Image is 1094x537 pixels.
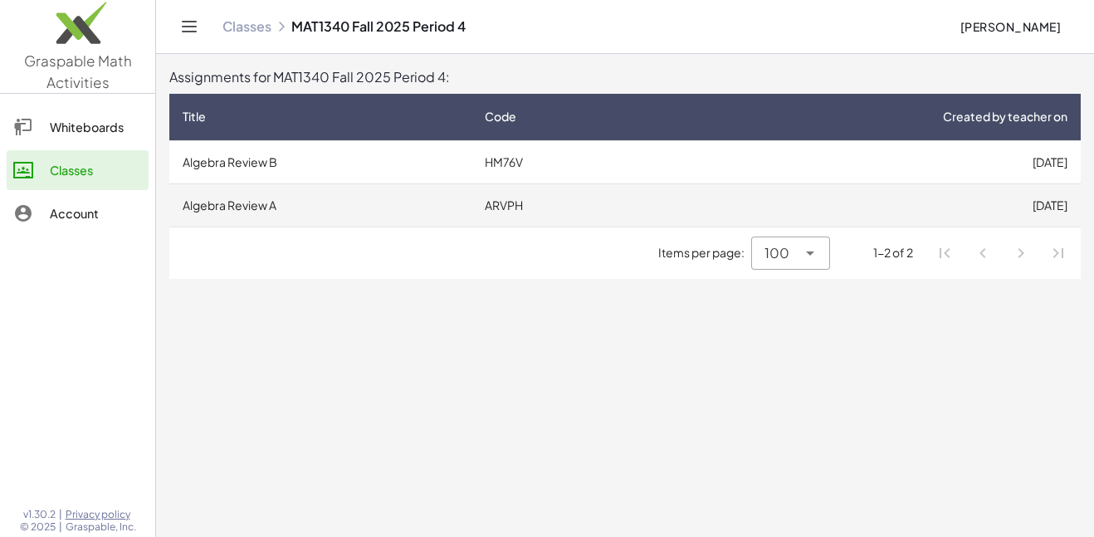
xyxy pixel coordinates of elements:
[169,140,471,183] td: Algebra Review B
[169,67,1081,87] div: Assignments for MAT1340 Fall 2025 Period 4:
[169,183,471,227] td: Algebra Review A
[873,244,913,261] div: 1-2 of 2
[222,18,271,35] a: Classes
[7,150,149,190] a: Classes
[926,234,1077,272] nav: Pagination Navigation
[50,117,142,137] div: Whiteboards
[946,12,1074,41] button: [PERSON_NAME]
[50,203,142,223] div: Account
[66,520,136,534] span: Graspable, Inc.
[24,51,132,91] span: Graspable Math Activities
[660,140,1081,183] td: [DATE]
[183,108,206,125] span: Title
[23,508,56,521] span: v1.30.2
[50,160,142,180] div: Classes
[485,108,516,125] span: Code
[660,183,1081,227] td: [DATE]
[7,193,149,233] a: Account
[7,107,149,147] a: Whiteboards
[960,19,1061,34] span: [PERSON_NAME]
[59,520,62,534] span: |
[764,243,789,263] span: 100
[471,140,660,183] td: HM76V
[471,183,660,227] td: ARVPH
[66,508,136,521] a: Privacy policy
[59,508,62,521] span: |
[20,520,56,534] span: © 2025
[943,108,1067,125] span: Created by teacher on
[176,13,203,40] button: Toggle navigation
[658,244,751,261] span: Items per page:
